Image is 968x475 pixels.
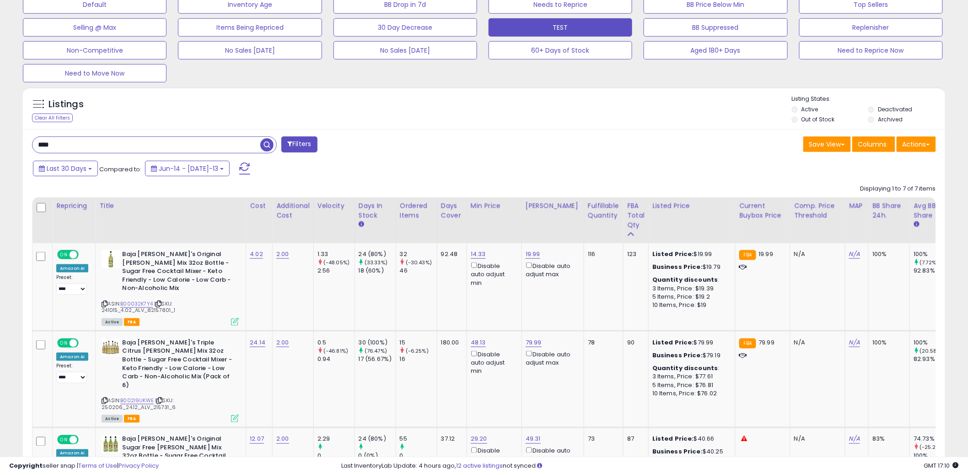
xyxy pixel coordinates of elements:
small: (76.47%) [365,347,387,355]
b: Baja [PERSON_NAME]'s Triple Citrus [PERSON_NAME] Mix 32oz Bottle - Sugar Free Cocktail Mixer - Ke... [122,339,233,392]
span: 19.99 [758,250,773,258]
div: Ordered Items [400,201,433,220]
div: 3 Items, Price: $77.61 [652,372,728,381]
small: (-25.27%) [920,444,945,451]
a: Terms of Use [78,461,117,470]
div: Clear All Filters [32,114,73,122]
div: $79.99 [652,339,728,347]
div: 0.5 [317,339,355,347]
div: N/A [794,250,838,258]
img: 31RWl2qRheL._SL40_.jpg [102,250,120,268]
button: BB Suppressed [644,18,787,37]
a: N/A [849,435,860,444]
button: Last 30 Days [33,161,98,176]
button: No Sales [DATE] [333,41,477,60]
div: 92.48 [441,250,460,258]
b: Business Price: [652,448,703,456]
div: Additional Cost [276,201,310,220]
div: Preset: [56,274,88,295]
div: 0.94 [317,355,355,363]
div: Disable auto adjust max [526,261,577,278]
a: B002I9UKWE [120,397,154,404]
div: 3 Items, Price: $19.39 [652,284,728,293]
button: Non-Competitive [23,41,167,60]
div: Preset: [56,363,88,383]
span: 2025-08-13 17:10 GMT [924,461,959,470]
button: Filters [281,136,317,153]
div: Fulfillable Quantity [588,201,619,220]
small: (33.33%) [365,259,387,266]
div: 55 [400,435,437,443]
div: 92.83% [914,267,951,275]
div: $40.66 [652,435,728,443]
div: 83% [872,435,903,443]
small: (-6.25%) [406,347,429,355]
div: 1.33 [317,250,355,258]
div: Current Buybox Price [739,201,786,220]
div: 30 (100%) [359,339,396,347]
span: OFF [77,436,92,444]
button: Columns [852,136,895,152]
a: 12.07 [250,435,264,444]
b: Listed Price: [652,338,694,347]
div: $19.99 [652,250,728,258]
div: [PERSON_NAME] [526,201,580,211]
b: Listed Price: [652,435,694,443]
a: 4.02 [250,250,263,259]
div: Min Price [471,201,518,211]
button: Jun-14 - [DATE]-13 [145,161,230,176]
div: ASIN: [102,339,239,421]
small: (20.58%) [920,347,943,355]
div: $79.19 [652,351,728,360]
a: 19.99 [526,250,540,259]
div: BB Share 24h. [872,201,906,220]
a: N/A [849,250,860,259]
div: 116 [588,250,616,258]
div: Disable auto adjust min [471,349,515,376]
small: Days In Stock. [359,220,364,229]
div: 123 [627,250,641,258]
button: Selling @ Max [23,18,167,37]
div: Listed Price [652,201,731,211]
b: Listed Price: [652,250,694,258]
span: 79.99 [758,338,774,347]
span: OFF [77,339,92,347]
div: 5 Items, Price: $76.81 [652,381,728,389]
div: 73 [588,435,616,443]
div: 24 (80%) [359,250,396,258]
div: 10 Items, Price: $76.02 [652,389,728,398]
span: ON [58,251,70,259]
button: Replenisher [799,18,943,37]
div: Days Cover [441,201,463,220]
b: Business Price: [652,262,703,271]
a: 24.14 [250,338,265,347]
h5: Listings [48,98,84,111]
button: Aged 180+ Days [644,41,787,60]
div: N/A [794,435,838,443]
button: Save View [803,136,851,152]
span: Compared to: [99,165,141,174]
b: Baja [PERSON_NAME]'s Original [PERSON_NAME] Mix 32oz Bottle - Sugar Free Cocktail Mixer - Keto Fr... [122,250,233,295]
div: 46 [400,267,437,275]
div: Amazon AI [56,264,88,273]
div: Comp. Price Threshold [794,201,841,220]
span: | SKU: 241015_4.02_ALV_82157801_1 [102,300,175,314]
div: 82.93% [914,355,951,363]
div: 100% [872,339,903,347]
div: Displaying 1 to 7 of 7 items [860,185,936,193]
a: 79.99 [526,338,542,347]
label: Deactivated [878,105,912,113]
div: Last InventoryLab Update: 4 hours ago, not synced. [342,462,959,470]
div: Disable auto adjust min [471,446,515,472]
button: TEST [489,18,632,37]
small: (-46.81%) [323,347,348,355]
div: 87 [627,435,641,443]
div: ASIN: [102,250,239,325]
div: Disable auto adjust max [526,349,577,367]
small: FBA [739,250,756,260]
span: All listings currently available for purchase on Amazon [102,318,123,326]
div: 15 [400,339,437,347]
a: N/A [849,338,860,347]
span: | SKU: 250206_24.12_ALV_215731_6 [102,397,176,410]
div: Repricing [56,201,91,211]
